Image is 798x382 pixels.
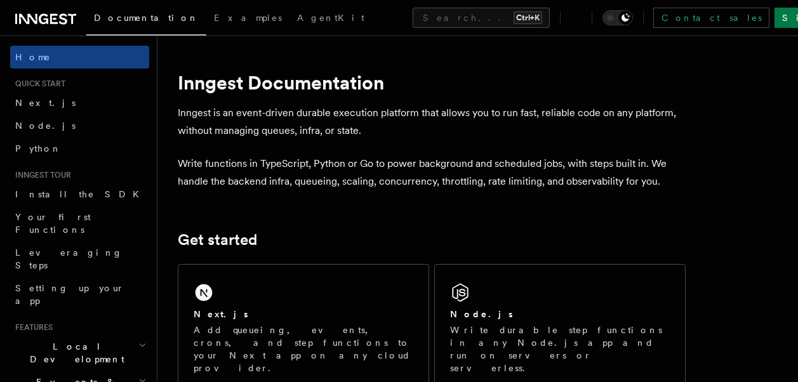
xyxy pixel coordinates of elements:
span: Home [15,51,51,63]
span: AgentKit [297,13,364,23]
span: Your first Functions [15,212,91,235]
a: Your first Functions [10,206,149,241]
span: Next.js [15,98,76,108]
a: Node.js [10,114,149,137]
a: Get started [178,231,257,249]
p: Inngest is an event-driven durable execution platform that allows you to run fast, reliable code ... [178,104,686,140]
span: Inngest tour [10,170,71,180]
a: AgentKit [289,4,372,34]
h1: Inngest Documentation [178,71,686,94]
span: Quick start [10,79,65,89]
kbd: Ctrl+K [514,11,542,24]
span: Install the SDK [15,189,147,199]
span: Python [15,143,62,154]
a: Setting up your app [10,277,149,312]
span: Documentation [94,13,199,23]
span: Local Development [10,340,138,366]
button: Toggle dark mode [602,10,633,25]
span: Node.js [15,121,76,131]
a: Next.js [10,91,149,114]
a: Contact sales [653,8,769,28]
a: Documentation [86,4,206,36]
span: Examples [214,13,282,23]
a: Install the SDK [10,183,149,206]
h2: Next.js [194,308,248,320]
a: Home [10,46,149,69]
p: Add queueing, events, crons, and step functions to your Next app on any cloud provider. [194,324,413,374]
span: Leveraging Steps [15,247,123,270]
p: Write durable step functions in any Node.js app and run on servers or serverless. [450,324,670,374]
h2: Node.js [450,308,513,320]
button: Search...Ctrl+K [413,8,550,28]
span: Setting up your app [15,283,124,306]
p: Write functions in TypeScript, Python or Go to power background and scheduled jobs, with steps bu... [178,155,686,190]
a: Python [10,137,149,160]
span: Features [10,322,53,333]
a: Leveraging Steps [10,241,149,277]
button: Local Development [10,335,149,371]
a: Examples [206,4,289,34]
